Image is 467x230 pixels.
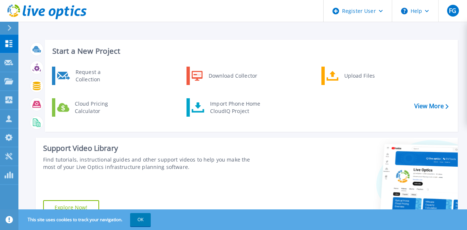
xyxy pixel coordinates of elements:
a: Cloud Pricing Calculator [52,98,128,117]
button: OK [130,213,151,226]
a: Request a Collection [52,67,128,85]
div: Download Collector [205,68,261,83]
span: FG [449,8,456,14]
div: Request a Collection [72,68,126,83]
h3: Start a New Project [52,47,448,55]
a: Upload Files [321,67,397,85]
div: Upload Files [341,68,395,83]
div: Cloud Pricing Calculator [71,100,126,115]
div: Support Video Library [43,144,262,153]
span: This site uses cookies to track your navigation. [20,213,151,226]
div: Find tutorials, instructional guides and other support videos to help you make the most of your L... [43,156,262,171]
a: View More [414,103,449,110]
a: Download Collector [187,67,262,85]
a: Explore Now! [43,200,99,215]
div: Import Phone Home CloudIQ Project [206,100,264,115]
